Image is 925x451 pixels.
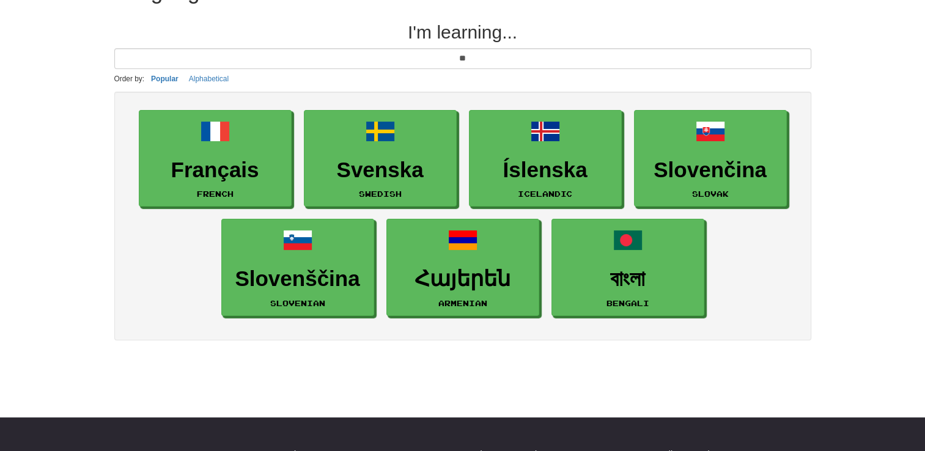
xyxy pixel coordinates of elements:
h3: Slovenščina [228,267,367,291]
a: SlovenščinaSlovenian [221,219,374,316]
h3: Slovenčina [641,158,780,182]
small: Slovak [692,189,729,198]
a: FrançaisFrench [139,110,292,207]
a: ÍslenskaIcelandic [469,110,622,207]
h3: বাংলা [558,267,698,291]
a: SlovenčinaSlovak [634,110,787,207]
a: ՀայերենArmenian [386,219,539,316]
small: Slovenian [270,299,325,307]
h3: Հայերեն [393,267,533,291]
h3: Svenska [311,158,450,182]
h3: Français [146,158,285,182]
a: SvenskaSwedish [304,110,457,207]
small: Icelandic [518,189,572,198]
small: Order by: [114,75,145,83]
h3: Íslenska [476,158,615,182]
small: Bengali [606,299,649,307]
a: বাংলাBengali [551,219,704,316]
button: Alphabetical [185,72,232,86]
button: Popular [147,72,182,86]
h2: I'm learning... [114,22,811,42]
small: French [197,189,234,198]
small: Armenian [438,299,487,307]
small: Swedish [359,189,402,198]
